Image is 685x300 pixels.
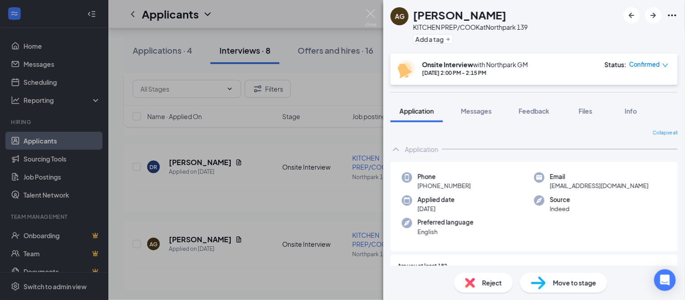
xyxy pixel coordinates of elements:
[645,7,662,23] button: ArrowRight
[461,107,492,115] span: Messages
[629,60,660,69] span: Confirmed
[405,145,438,154] div: Application
[653,129,678,137] span: Collapse all
[648,10,659,21] svg: ArrowRight
[418,204,455,213] span: [DATE]
[418,181,471,190] span: [PHONE_NUMBER]
[625,107,637,115] span: Info
[395,12,405,21] div: AG
[418,172,471,181] span: Phone
[398,262,447,271] span: Are you at least 18?
[654,269,676,291] div: Open Intercom Messenger
[400,107,434,115] span: Application
[418,218,474,227] span: Preferred language
[418,195,455,204] span: Applied date
[662,62,669,69] span: down
[391,144,401,155] svg: ChevronUp
[550,195,570,204] span: Source
[422,69,528,77] div: [DATE] 2:00 PM - 2:15 PM
[624,7,640,23] button: ArrowLeftNew
[550,172,649,181] span: Email
[579,107,592,115] span: Files
[550,181,649,190] span: [EMAIL_ADDRESS][DOMAIN_NAME]
[626,10,637,21] svg: ArrowLeftNew
[422,60,473,69] b: Onsite Interview
[482,278,502,288] span: Reject
[422,60,528,69] div: with Northpark GM
[550,204,570,213] span: Indeed
[418,227,474,236] span: English
[519,107,550,115] span: Feedback
[667,10,678,21] svg: Ellipses
[605,60,627,69] div: Status :
[446,37,451,42] svg: Plus
[553,278,596,288] span: Move to stage
[413,34,453,44] button: PlusAdd a tag
[413,23,528,32] div: KITCHEN PREP/COOK at Northpark 139
[413,7,507,23] h1: [PERSON_NAME]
